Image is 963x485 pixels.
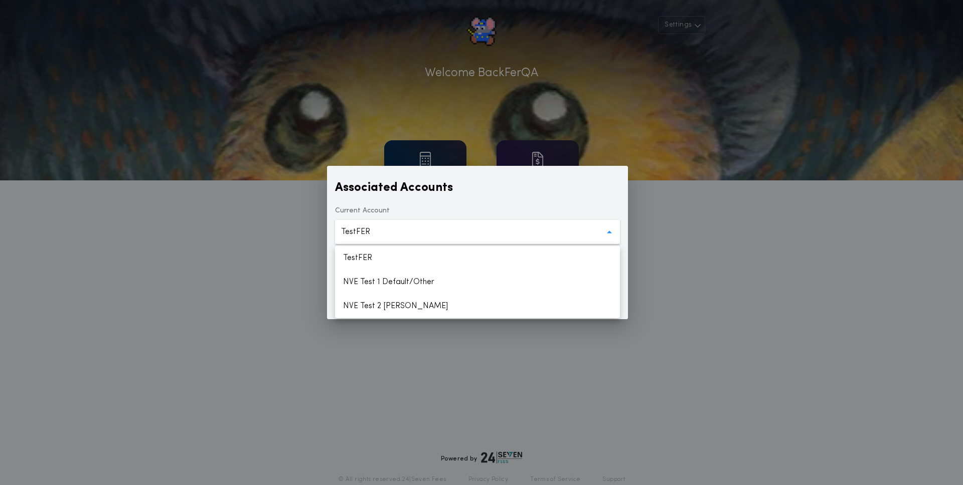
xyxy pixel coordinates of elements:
p: TestFER [335,246,620,270]
p: NVE Test 2 [PERSON_NAME] [335,294,620,318]
label: Associated Accounts [335,180,453,196]
ul: TestFER [335,246,620,318]
p: NVE Test 1 Default/Other [335,270,620,294]
label: Current Account [335,206,390,216]
button: TestFER [335,220,620,244]
p: TestFER [341,226,386,238]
